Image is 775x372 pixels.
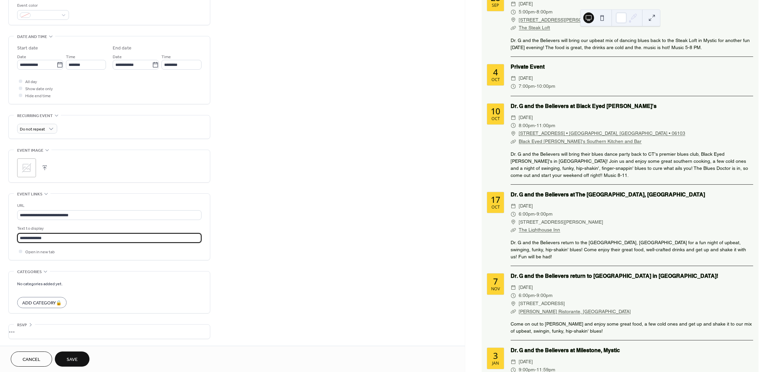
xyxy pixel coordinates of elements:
[519,284,533,292] span: [DATE]
[17,2,68,9] div: Event color
[492,3,499,8] div: Sep
[511,129,516,138] div: ​
[25,85,53,92] span: Show date only
[492,361,499,366] div: Jan
[519,122,535,130] span: 8:00pm
[511,122,516,130] div: ​
[519,8,535,16] span: 5:00pm
[519,218,603,226] span: [STREET_ADDRESS][PERSON_NAME]
[511,16,516,24] div: ​
[519,210,535,218] span: 6:00pm
[537,8,553,16] span: 8:00pm
[67,356,78,363] span: Save
[23,356,40,363] span: Cancel
[511,347,620,354] a: Dr. G and the Believers at Milestone, Mystic
[511,114,516,122] div: ​
[511,292,516,300] div: ​
[511,63,753,71] div: Private Event
[519,82,535,90] span: 7:00pm
[511,82,516,90] div: ​
[511,273,718,279] a: Dr. G and the Believers return to [GEOGRAPHIC_DATA] in [GEOGRAPHIC_DATA]!
[537,122,555,130] span: 11:00pm
[491,107,500,115] div: 10
[25,249,55,256] span: Open in new tab
[11,351,52,367] button: Cancel
[17,112,53,119] span: Recurring event
[535,122,537,130] span: -
[161,53,171,61] span: Time
[537,292,553,300] span: 9:00pm
[17,158,36,177] div: ;
[66,53,75,61] span: Time
[491,205,500,210] div: Oct
[493,351,498,360] div: 3
[511,218,516,226] div: ​
[519,129,685,138] a: [STREET_ADDRESS] • [GEOGRAPHIC_DATA], [GEOGRAPHIC_DATA] • 06103
[519,300,565,308] span: [STREET_ADDRESS]
[511,202,516,210] div: ​
[537,210,553,218] span: 9:00pm
[17,147,43,154] span: Event image
[519,292,535,300] span: 6:00pm
[491,287,500,291] div: Nov
[511,308,516,316] div: ​
[511,284,516,292] div: ​
[519,25,550,30] a: The Steak Loft
[511,138,516,146] div: ​
[20,125,45,133] span: Do not repeat
[491,78,500,82] div: Oct
[17,45,38,52] div: Start date
[511,226,516,234] div: ​
[17,268,42,275] span: Categories
[535,292,537,300] span: -
[113,53,122,61] span: Date
[519,202,533,210] span: [DATE]
[519,114,533,122] span: [DATE]
[491,117,500,121] div: Oct
[511,239,753,260] div: Dr. G and the Believers return to the [GEOGRAPHIC_DATA], [GEOGRAPHIC_DATA] for a fun night of upb...
[493,68,498,76] div: 4
[511,321,753,335] div: Come on out to [PERSON_NAME] and enjoy some great food, a few cold ones and get up and shake it t...
[25,92,51,100] span: Hide end time
[511,358,516,366] div: ​
[493,277,498,286] div: 7
[511,210,516,218] div: ​
[519,309,631,314] a: [PERSON_NAME] Ristorante, [GEOGRAPHIC_DATA]
[511,103,657,109] a: Dr. G and the Believers at Black Eyed [PERSON_NAME]'s
[511,151,753,179] div: Dr. G and the Believers will bring their blues dance party back to CT's premier blues club, Black...
[519,139,641,144] a: Black Eyed [PERSON_NAME]'s Southern Kitchen and Bar
[519,227,560,232] a: The Lighthouse Inn
[17,33,47,40] span: Date and time
[511,300,516,308] div: ​
[537,82,555,90] span: 10:00pm
[535,8,537,16] span: -
[491,195,500,204] div: 17
[511,37,753,51] div: Dr. G and the Believers will bring our upbeat mix of dancing blues back to the Steak Loft in Myst...
[519,358,533,366] span: [DATE]
[511,8,516,16] div: ​
[511,74,516,82] div: ​
[55,351,89,367] button: Save
[113,45,132,52] div: End date
[519,74,533,82] span: [DATE]
[17,202,200,209] div: URL
[17,53,26,61] span: Date
[9,325,210,339] div: •••
[25,78,37,85] span: All day
[511,191,705,198] a: Dr. G and the Believers at The [GEOGRAPHIC_DATA], [GEOGRAPHIC_DATA]
[511,24,516,32] div: ​
[535,82,537,90] span: -
[17,281,63,288] span: No categories added yet.
[17,322,27,329] span: RSVP
[535,210,537,218] span: -
[17,225,200,232] div: Text to display
[519,16,603,24] a: [STREET_ADDRESS][PERSON_NAME]
[17,191,42,198] span: Event links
